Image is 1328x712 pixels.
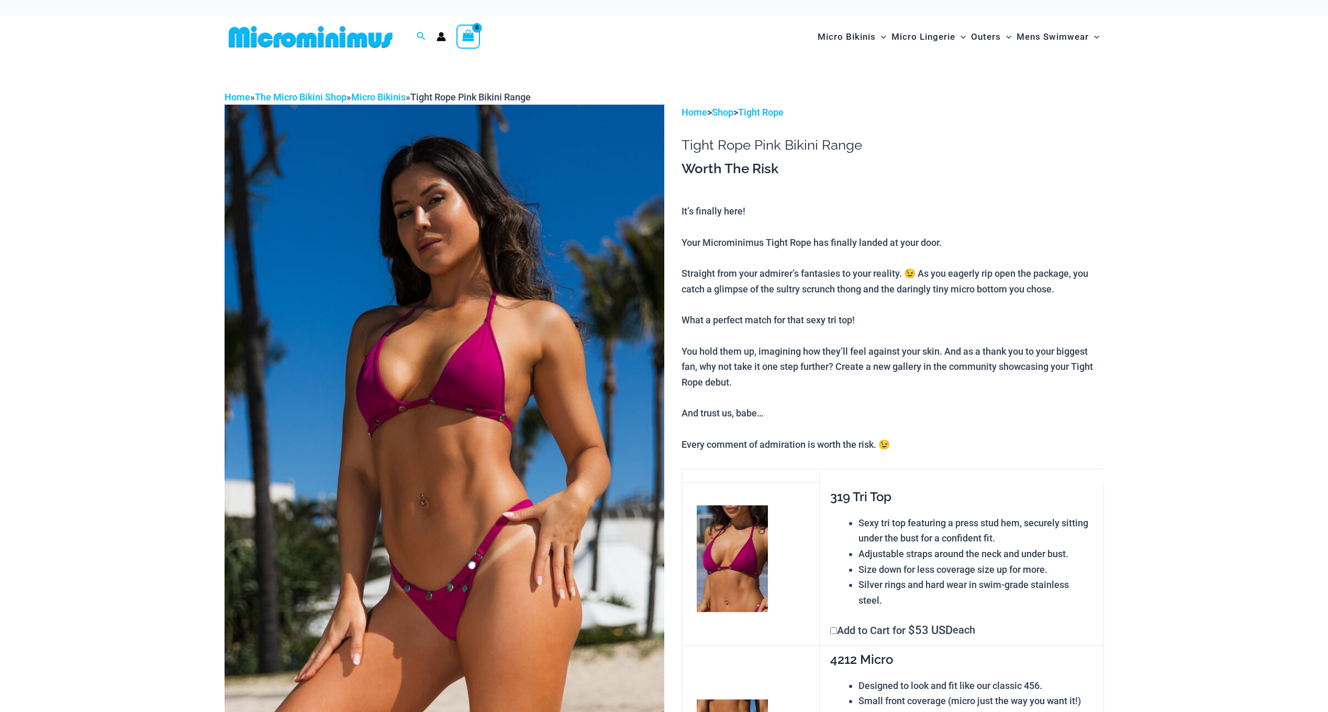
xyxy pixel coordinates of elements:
nav: Site Navigation [813,19,1104,54]
span: Menu Toggle [876,24,886,50]
h3: Worth The Risk [682,160,1103,178]
span: 53 USD [908,623,953,638]
li: Size down for less coverage size up for more. [858,562,1093,578]
span: Outers [971,24,1001,50]
span: $ [908,624,915,637]
a: Micro LingerieMenu ToggleMenu Toggle [889,21,968,53]
a: Tight Rope [738,107,784,118]
a: Account icon link [437,32,446,41]
li: Silver rings and hard wear in swim-grade stainless steel. [858,577,1093,608]
li: Sexy tri top featuring a press stud hem, securely sitting under the bust for a confident fit. [858,515,1093,546]
span: » » » [225,92,531,103]
li: Designed to look and fit like our classic 456. [858,678,1093,694]
span: Menu Toggle [1001,24,1011,50]
span: 4212 Micro [830,652,893,667]
img: MM SHOP LOGO FLAT [225,25,397,49]
p: It’s finally here! Your Microminimus Tight Rope has finally landed at your door. Straight from yo... [682,204,1103,452]
a: Mens SwimwearMenu ToggleMenu Toggle [1014,21,1102,53]
span: Tight Rope Pink Bikini Range [410,92,531,103]
span: Micro Lingerie [891,24,955,50]
span: Menu Toggle [1089,24,1099,50]
li: Adjustable straps around the neck and under bust. [858,546,1093,562]
a: Shop [712,107,733,118]
img: Tight Rope Pink 319 Top [697,505,768,612]
span: Mens Swimwear [1017,24,1089,50]
span: Menu Toggle [955,24,966,50]
a: Home [682,107,707,118]
a: The Micro Bikini Shop [255,92,347,103]
li: Small front coverage (micro just the way you want it!) [858,693,1093,709]
a: Home [225,92,250,103]
a: Micro BikinisMenu ToggleMenu Toggle [815,21,889,53]
span: each [953,623,975,638]
h1: Tight Rope Pink Bikini Range [682,137,1103,153]
a: Search icon link [417,30,426,43]
a: Micro Bikinis [351,92,406,103]
input: Add to Cart for$53 USD each [830,627,837,634]
a: View Shopping Cart, empty [456,25,481,49]
p: > > [682,105,1103,120]
span: Micro Bikinis [818,24,876,50]
a: OutersMenu ToggleMenu Toggle [968,21,1014,53]
span: 319 Tri Top [830,489,891,504]
label: Add to Cart for [830,624,975,637]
